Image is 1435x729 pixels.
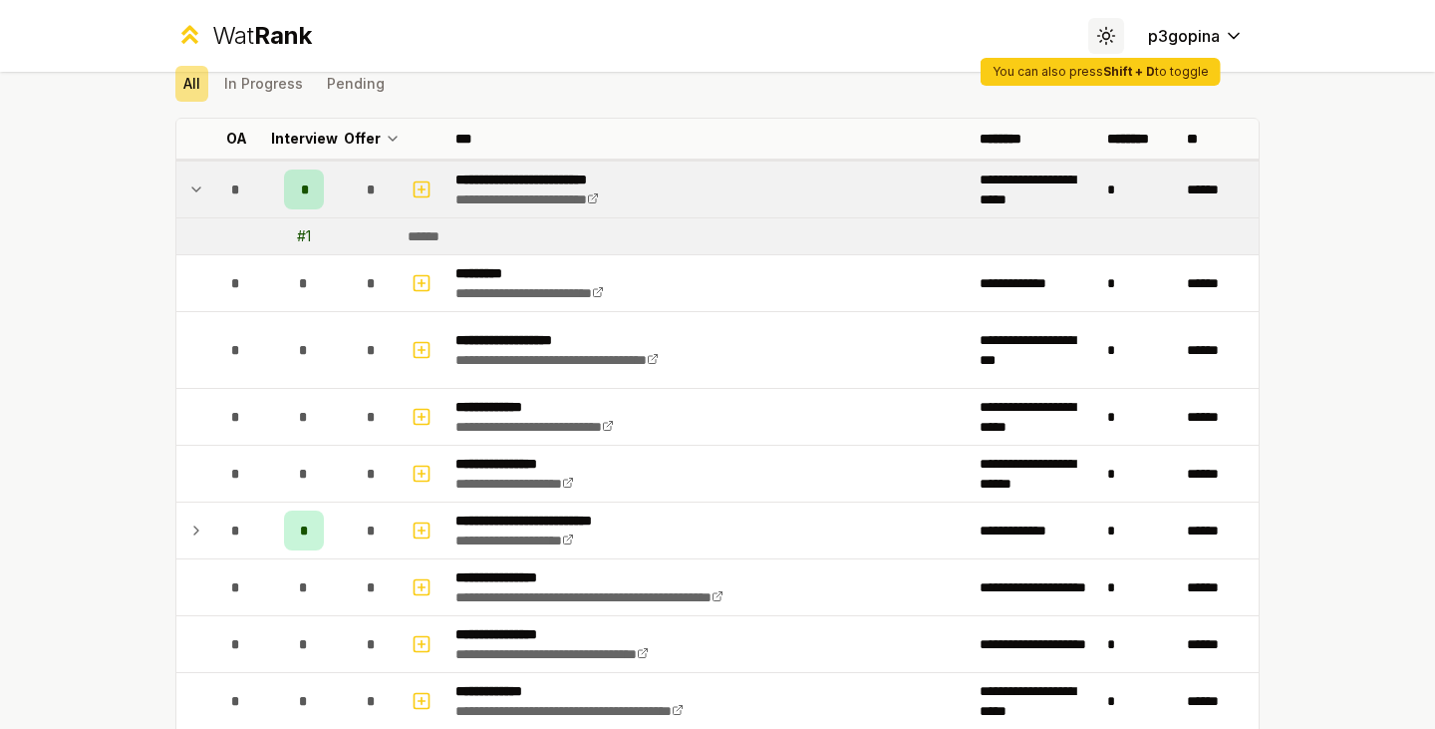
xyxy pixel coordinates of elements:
[271,129,338,149] p: Interview
[1103,64,1155,79] strong: Shift + D
[175,66,208,102] button: All
[319,66,393,102] button: Pending
[1132,18,1260,54] button: p3gopina
[226,129,247,149] p: OA
[254,21,312,50] span: Rank
[1148,24,1220,48] span: p3gopina
[212,20,312,52] div: Wat
[297,226,311,246] div: # 1
[216,66,311,102] button: In Progress
[175,20,312,52] a: WatRank
[344,129,381,149] p: Offer
[981,58,1221,86] div: You can also press to toggle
